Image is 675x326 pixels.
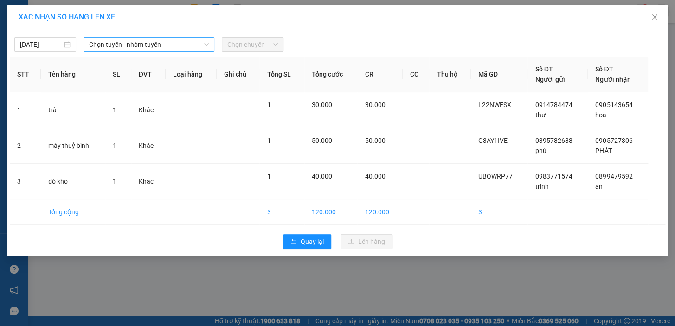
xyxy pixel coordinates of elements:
th: SL [105,57,131,92]
span: Người gửi [535,76,565,83]
span: 0905143654 [595,101,632,109]
span: 1 [113,142,116,149]
span: 0914784474 [535,101,572,109]
span: PHÁT [595,147,611,154]
th: STT [10,57,41,92]
span: UBQWRP77 [478,173,513,180]
span: 30.000 [365,101,385,109]
td: 3 [259,199,304,225]
th: Ghi chú [217,57,260,92]
li: VP VP [GEOGRAPHIC_DATA] xe Limousine [64,50,123,81]
span: hoà [595,111,606,119]
span: XÁC NHẬN SỐ HÀNG LÊN XE [19,13,115,21]
span: Chọn chuyến [227,38,278,51]
td: 3 [471,199,528,225]
td: 3 [10,164,41,199]
th: Tổng cước [304,57,358,92]
th: CC [403,57,430,92]
li: VP BX Tuy Hoà [5,50,64,60]
td: 1 [10,92,41,128]
th: Tên hàng [41,57,105,92]
span: 1 [113,106,116,114]
span: environment [5,62,11,69]
span: 1 [267,101,270,109]
input: 12/10/2025 [20,39,62,50]
td: Khác [131,128,166,164]
td: trà [41,92,105,128]
span: phú [535,147,546,154]
span: 1 [267,137,270,144]
td: Khác [131,164,166,199]
span: 40.000 [365,173,385,180]
th: CR [357,57,402,92]
button: Close [642,5,668,31]
td: Tổng cộng [41,199,105,225]
li: Cúc Tùng Limousine [5,5,135,39]
td: 120.000 [357,199,402,225]
span: 30.000 [312,101,332,109]
button: rollbackQuay lại [283,234,331,249]
td: máy thuỷ bình [41,128,105,164]
span: L22NWESX [478,101,511,109]
span: 0983771574 [535,173,572,180]
th: Tổng SL [259,57,304,92]
span: Quay lại [301,237,324,247]
span: 1 [113,178,116,185]
span: 0899479592 [595,173,632,180]
th: ĐVT [131,57,166,92]
span: Số ĐT [595,65,613,73]
span: 0395782688 [535,137,572,144]
span: down [204,42,209,47]
span: Số ĐT [535,65,553,73]
th: Mã GD [471,57,528,92]
th: Thu hộ [429,57,470,92]
span: an [595,183,603,190]
span: 40.000 [312,173,332,180]
span: 1 [267,173,270,180]
span: Chọn tuyến - nhóm tuyến [89,38,209,51]
td: 120.000 [304,199,358,225]
span: 50.000 [312,137,332,144]
span: close [651,13,658,21]
span: rollback [290,238,297,246]
span: 50.000 [365,137,385,144]
button: uploadLên hàng [341,234,392,249]
span: 0905727306 [595,137,632,144]
td: 2 [10,128,41,164]
span: thư [535,111,545,119]
td: Khác [131,92,166,128]
span: G3AY1IVE [478,137,508,144]
span: trinh [535,183,548,190]
span: Người nhận [595,76,630,83]
td: đồ khô [41,164,105,199]
th: Loại hàng [166,57,217,92]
